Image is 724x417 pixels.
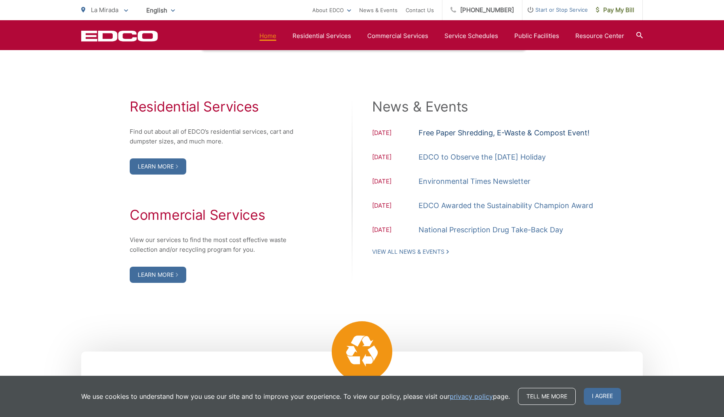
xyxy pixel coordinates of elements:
span: [DATE] [372,128,419,139]
a: Learn More [130,158,186,175]
a: Environmental Times Newsletter [419,175,530,187]
a: Service Schedules [444,31,498,41]
span: [DATE] [372,152,419,163]
a: Free Paper Shredding, E-Waste & Compost Event! [419,127,589,139]
p: Find out about all of EDCO’s residential services, cart and dumpster sizes, and much more. [130,127,303,146]
a: privacy policy [450,392,493,401]
span: Pay My Bill [596,5,634,15]
a: Public Facilities [514,31,559,41]
span: La Mirada [91,6,118,14]
span: [DATE] [372,201,419,212]
a: Resource Center [575,31,624,41]
a: Home [259,31,276,41]
a: Commercial Services [367,31,428,41]
a: View All News & Events [372,248,449,255]
a: EDCO to Observe the [DATE] Holiday [419,151,546,163]
a: EDCD logo. Return to the homepage. [81,30,158,42]
span: English [140,3,181,17]
a: Contact Us [406,5,434,15]
a: News & Events [359,5,398,15]
span: I agree [584,388,621,405]
h2: News & Events [372,99,594,115]
a: National Prescription Drug Take-Back Day [419,224,563,236]
span: [DATE] [372,225,419,236]
h2: Residential Services [130,99,303,115]
span: [DATE] [372,177,419,187]
a: EDCO Awarded the Sustainability Champion Award [419,200,593,212]
a: About EDCO [312,5,351,15]
h2: Commercial Services [130,207,303,223]
p: We use cookies to understand how you use our site and to improve your experience. To view our pol... [81,392,510,401]
a: Tell me more [518,388,576,405]
p: View our services to find the most cost effective waste collection and/or recycling program for you. [130,235,303,255]
a: Learn More [130,267,186,283]
a: Residential Services [293,31,351,41]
